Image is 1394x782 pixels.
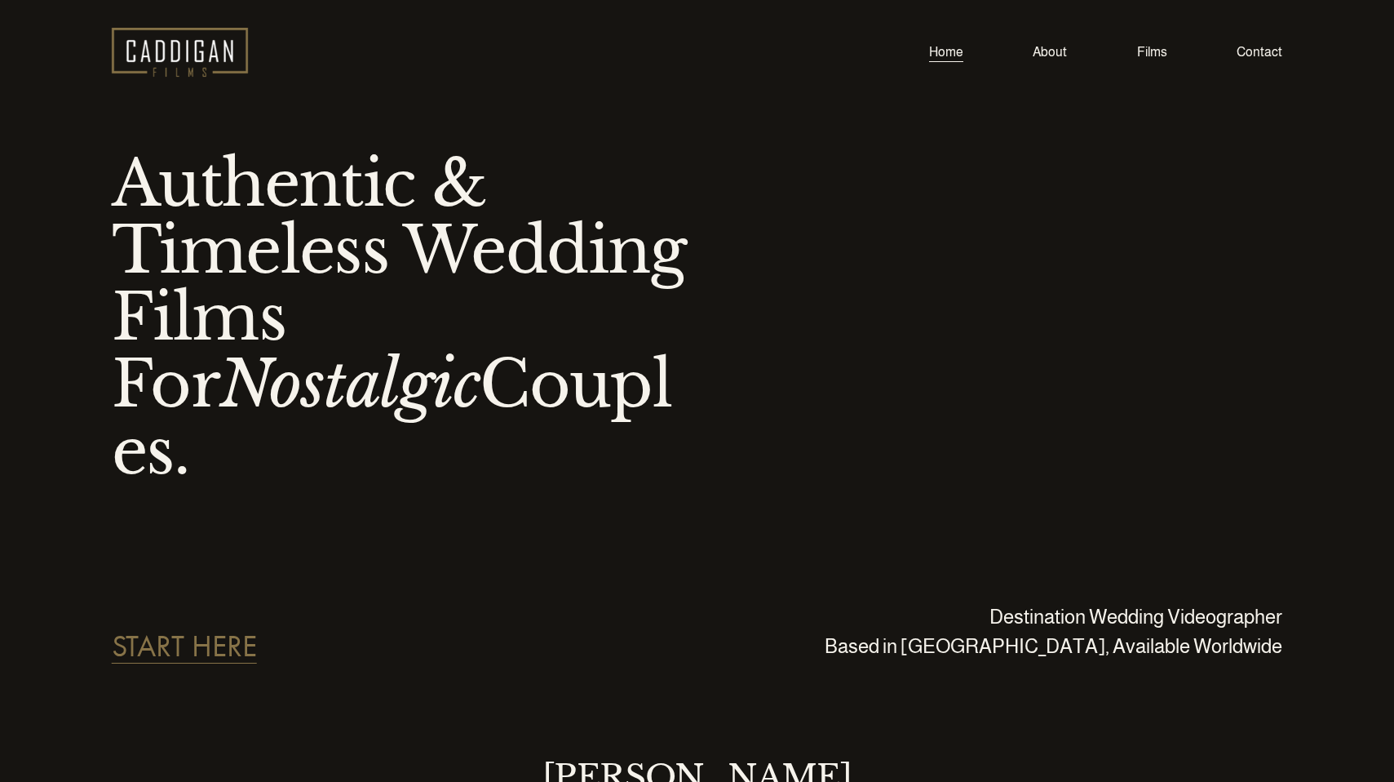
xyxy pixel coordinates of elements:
[112,151,697,485] h1: Authentic & Timeless Wedding Films For Couples.
[1033,42,1067,64] a: About
[697,602,1282,662] p: Destination Wedding Videographer Based in [GEOGRAPHIC_DATA], Available Worldwide
[1137,42,1167,64] a: Films
[112,28,248,77] img: Caddigan Films
[929,42,963,64] a: Home
[219,345,480,424] em: Nostalgic
[1237,42,1282,64] a: Contact
[112,631,257,662] a: START HERE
